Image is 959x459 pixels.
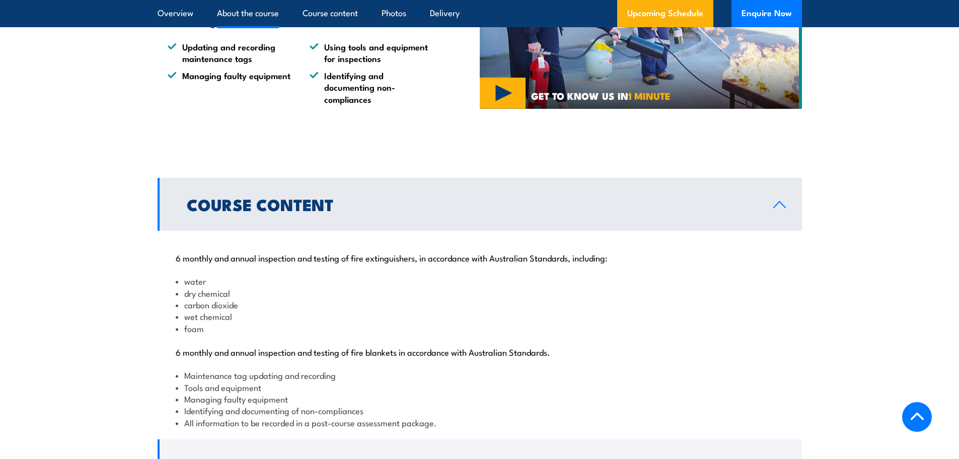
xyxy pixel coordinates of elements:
li: All information to be recorded in a post-course assessment package. [176,417,784,428]
li: foam [176,322,784,334]
li: Managing faulty equipment [176,393,784,405]
span: GET TO KNOW US IN [531,91,671,100]
p: 6 monthly and annual inspection and testing of fire blankets in accordance with Australian Standa... [176,347,784,357]
li: dry chemical [176,287,784,299]
li: water [176,275,784,287]
p: 6 monthly and annual inspection and testing of fire extinguishers, in accordance with Australian ... [176,252,784,263]
a: Course Content [158,178,802,231]
li: Updating and recording maintenance tags [168,41,291,64]
strong: 1 MINUTE [628,88,671,103]
li: carbon dioxide [176,299,784,310]
li: Identifying and documenting non-compliances [310,70,433,105]
li: Identifying and documenting of non-compliances [176,405,784,416]
h2: Course Content [187,197,757,211]
li: Using tools and equipment for inspections [310,41,433,64]
li: Managing faulty equipment [168,70,291,105]
li: wet chemical [176,310,784,322]
li: Maintenance tag updating and recording [176,369,784,381]
li: Tools and equipment [176,381,784,393]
